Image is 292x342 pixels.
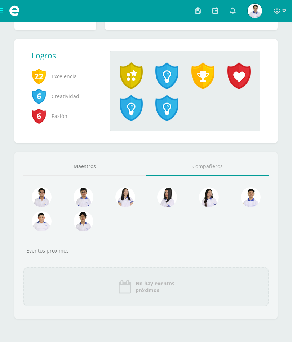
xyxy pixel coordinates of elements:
[32,187,52,207] img: e02ab3c566a91b11e4cbdf4a919c7526.png
[32,68,46,84] span: 22
[32,51,104,61] div: Logros
[199,187,219,207] img: 85814f89243810935f49175ce157e1e1.png
[118,280,132,294] img: event_icon.png
[32,108,46,124] span: 6
[157,187,177,207] img: c41ae58669389d922771b4e44893f01e.png
[23,247,269,254] div: Eventos próximos
[146,157,269,176] a: Compañeros
[74,187,93,207] img: aa71ae2d9031fb2de2510f284206bc67.png
[23,157,146,176] a: Maestros
[32,66,98,86] span: Excelencia
[136,280,174,294] span: No hay eventos próximos
[74,211,93,231] img: 8fc339fd0c44dcdc790581b7123e9cb5.png
[32,88,46,104] span: 6
[115,187,135,207] img: 61bc4bd9d65d96a520d1180c1bc4c6b1.png
[241,187,261,207] img: 6bb75bf4acb5d54191774d63e2989f4f.png
[32,211,52,231] img: 4210fc4b6cf18e5fd89db6d2d5373d20.png
[248,4,262,18] img: 09b1c7e60fa1c3a3d2dee349b1ada5b6.png
[32,86,98,106] span: Creatividad
[32,106,98,126] span: Pasión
